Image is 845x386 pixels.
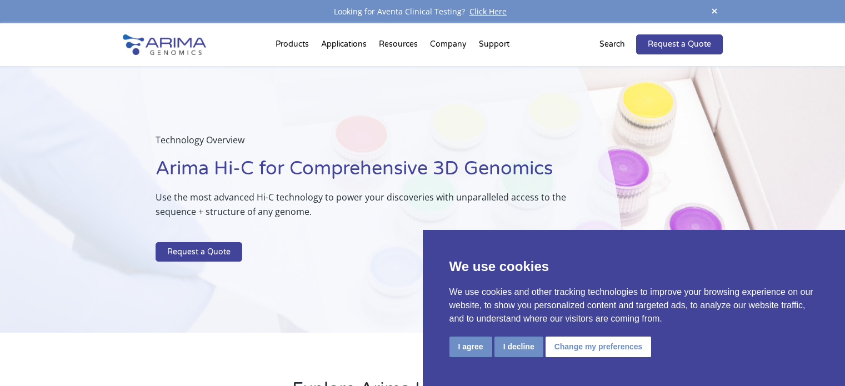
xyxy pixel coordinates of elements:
[449,337,492,357] button: I agree
[156,242,242,262] a: Request a Quote
[599,37,625,52] p: Search
[636,34,723,54] a: Request a Quote
[156,190,567,228] p: Use the most advanced Hi-C technology to power your discoveries with unparalleled access to the s...
[546,337,652,357] button: Change my preferences
[156,133,567,156] p: Technology Overview
[123,4,723,19] div: Looking for Aventa Clinical Testing?
[123,34,206,55] img: Arima-Genomics-logo
[494,337,543,357] button: I decline
[156,156,567,190] h1: Arima Hi-C for Comprehensive 3D Genomics
[465,6,511,17] a: Click Here
[449,285,819,325] p: We use cookies and other tracking technologies to improve your browsing experience on our website...
[449,257,819,277] p: We use cookies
